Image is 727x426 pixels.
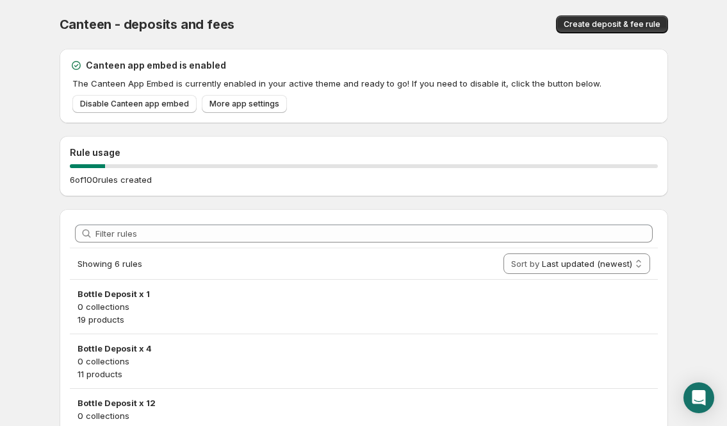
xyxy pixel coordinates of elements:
[556,15,668,33] button: Create deposit & fee rule
[78,300,650,313] p: 0 collections
[70,173,152,186] p: 6 of 100 rules created
[78,368,650,380] p: 11 products
[78,259,142,269] span: Showing 6 rules
[78,409,650,422] p: 0 collections
[70,146,658,159] h2: Rule usage
[78,313,650,326] p: 19 products
[564,19,660,30] span: Create deposit & fee rule
[202,95,287,113] a: More app settings
[72,95,197,113] a: Disable Canteen app embed
[78,287,650,300] h3: Bottle Deposit x 1
[78,355,650,368] p: 0 collections
[80,99,189,109] span: Disable Canteen app embed
[60,17,235,32] span: Canteen - deposits and fees
[95,225,653,243] input: Filter rules
[72,77,658,90] p: The Canteen App Embed is currently enabled in your active theme and ready to go! If you need to d...
[683,382,714,413] div: Open Intercom Messenger
[209,99,279,109] span: More app settings
[78,396,650,409] h3: Bottle Deposit x 12
[78,342,650,355] h3: Bottle Deposit x 4
[86,59,226,72] h2: Canteen app embed is enabled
